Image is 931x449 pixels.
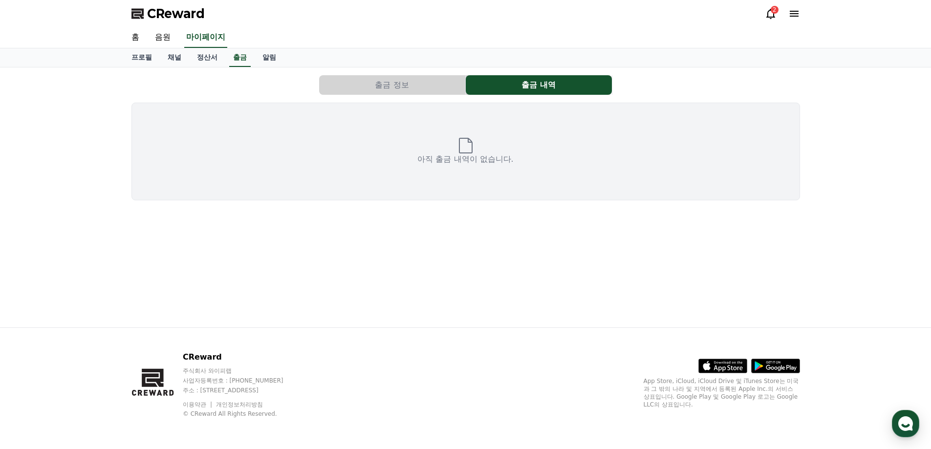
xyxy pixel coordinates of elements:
[3,310,65,334] a: 홈
[183,351,302,363] p: CReward
[147,27,178,48] a: 음원
[319,75,465,95] button: 출금 정보
[771,6,779,14] div: 2
[160,48,189,67] a: 채널
[466,75,612,95] a: 출금 내역
[147,6,205,21] span: CReward
[131,6,205,21] a: CReward
[124,48,160,67] a: 프로필
[65,310,126,334] a: 대화
[183,386,302,394] p: 주소 : [STREET_ADDRESS]
[183,401,214,408] a: 이용약관
[417,153,513,165] p: 아직 출금 내역이 없습니다.
[644,377,800,408] p: App Store, iCloud, iCloud Drive 및 iTunes Store는 미국과 그 밖의 나라 및 지역에서 등록된 Apple Inc.의 서비스 상표입니다. Goo...
[765,8,777,20] a: 2
[126,310,188,334] a: 설정
[319,75,466,95] a: 출금 정보
[189,48,225,67] a: 정산서
[229,48,251,67] a: 출금
[124,27,147,48] a: 홈
[255,48,284,67] a: 알림
[466,75,612,95] button: 출금 내역
[184,27,227,48] a: 마이페이지
[183,410,302,418] p: © CReward All Rights Reserved.
[89,325,101,333] span: 대화
[183,367,302,375] p: 주식회사 와이피랩
[183,377,302,385] p: 사업자등록번호 : [PHONE_NUMBER]
[216,401,263,408] a: 개인정보처리방침
[151,324,163,332] span: 설정
[31,324,37,332] span: 홈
